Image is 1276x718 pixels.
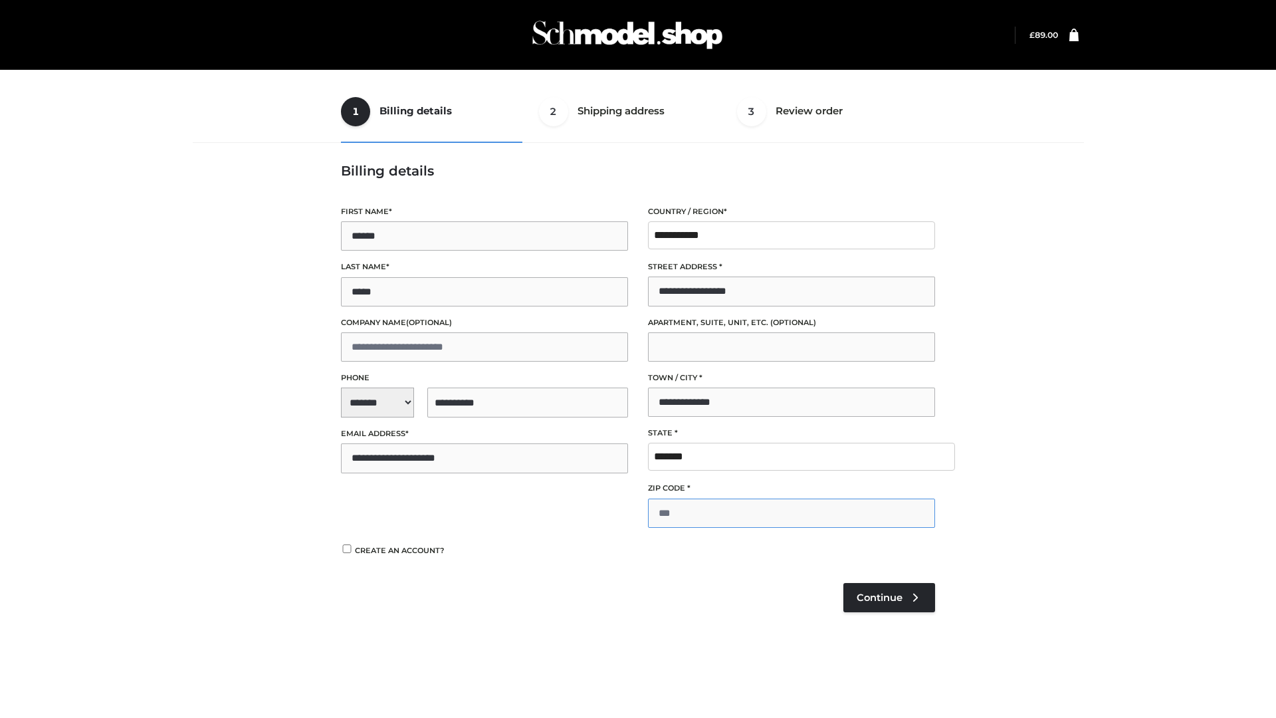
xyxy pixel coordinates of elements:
label: Town / City [648,372,935,384]
input: Create an account? [341,544,353,553]
span: Create an account? [355,546,445,555]
label: State [648,427,935,439]
label: Street address [648,261,935,273]
a: £89.00 [1029,30,1058,40]
label: ZIP Code [648,482,935,495]
label: Last name [341,261,628,273]
label: Apartment, suite, unit, etc. [648,316,935,329]
label: Email address [341,427,628,440]
span: (optional) [770,318,816,327]
label: First name [341,205,628,218]
label: Country / Region [648,205,935,218]
img: Schmodel Admin 964 [528,9,727,61]
span: £ [1029,30,1035,40]
h3: Billing details [341,163,935,179]
bdi: 89.00 [1029,30,1058,40]
label: Company name [341,316,628,329]
span: Continue [857,592,903,604]
span: (optional) [406,318,452,327]
a: Continue [843,583,935,612]
label: Phone [341,372,628,384]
